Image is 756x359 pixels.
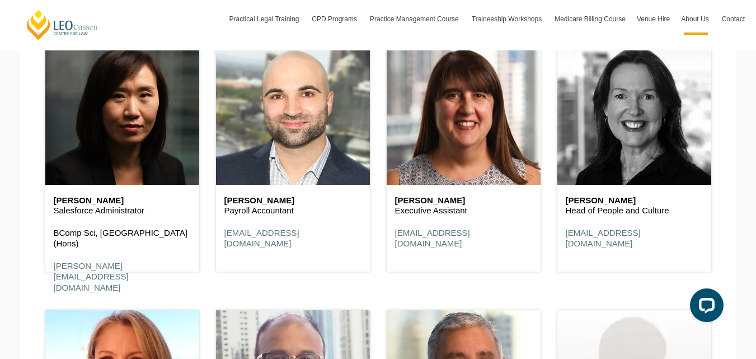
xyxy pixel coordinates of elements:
[364,3,466,35] a: Practice Management Course
[549,3,631,35] a: Medicare Billing Course
[566,205,703,216] p: Head of People and Culture
[566,228,641,249] a: [EMAIL_ADDRESS][DOMAIN_NAME]
[395,228,470,249] a: [EMAIL_ADDRESS][DOMAIN_NAME]
[54,261,129,292] a: [PERSON_NAME][EMAIL_ADDRESS][DOMAIN_NAME]
[54,196,191,206] h6: [PERSON_NAME]
[466,3,549,35] a: Traineeship Workshops
[224,3,307,35] a: Practical Legal Training
[716,3,750,35] a: Contact
[224,205,361,216] p: Payroll Accountant
[25,9,100,41] a: [PERSON_NAME] Centre for Law
[566,196,703,206] h6: [PERSON_NAME]
[54,227,191,249] p: BComp Sci, [GEOGRAPHIC_DATA] (Hons)
[681,284,728,331] iframe: LiveChat chat widget
[224,228,299,249] a: [EMAIL_ADDRESS][DOMAIN_NAME]
[306,3,364,35] a: CPD Programs
[224,196,361,206] h6: [PERSON_NAME]
[395,196,532,206] h6: [PERSON_NAME]
[631,3,675,35] a: Venue Hire
[395,205,532,216] p: Executive Assistant
[54,205,191,216] p: Salesforce Administrator
[675,3,716,35] a: About Us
